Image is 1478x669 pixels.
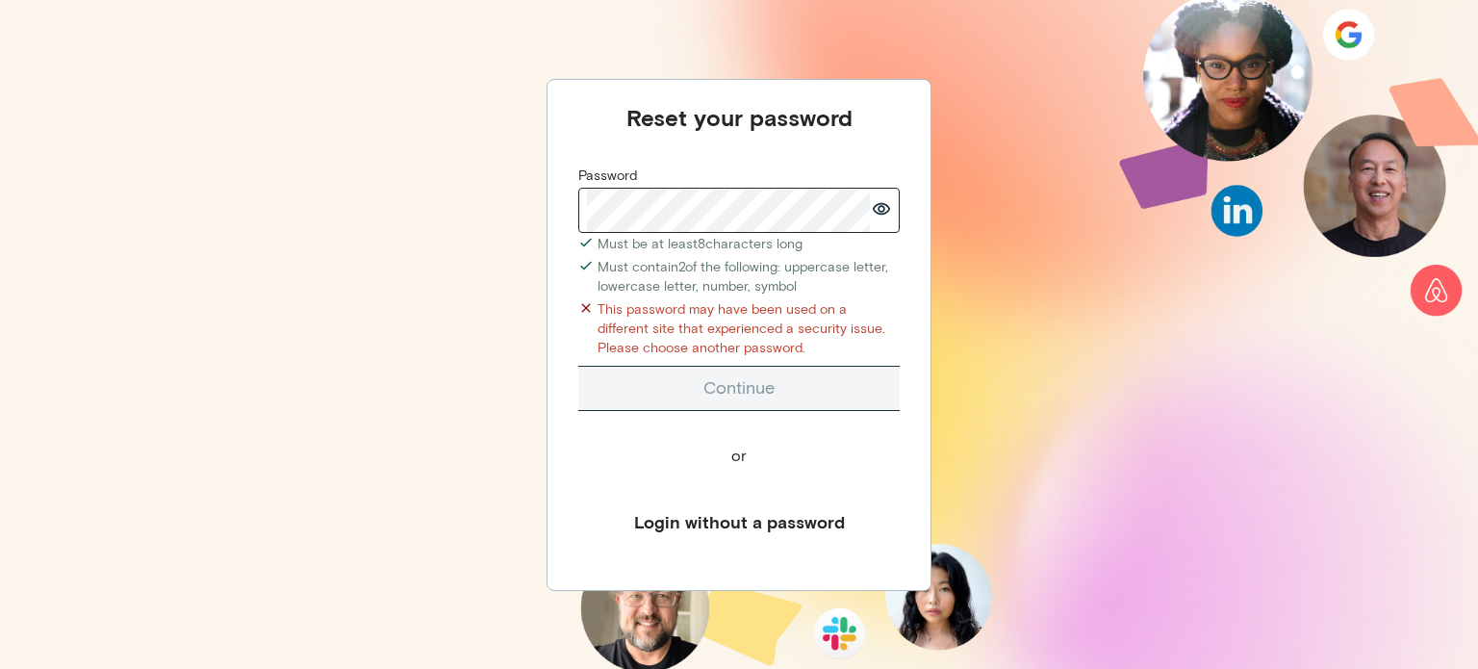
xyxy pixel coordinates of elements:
div: Password [578,167,900,186]
button: Login without a password [578,501,900,544]
div: Must be at least 8 characters long [598,235,803,254]
div: Must contain 2 of the following: uppercase letter, lowercase letter, number, symbol [598,258,900,296]
div: This password may have been used on a different site that experienced a security issue. Please ch... [598,300,900,358]
div: or [731,446,747,466]
div: Reset your password [626,103,853,132]
button: Continue [578,366,900,411]
input: Password [587,189,870,232]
